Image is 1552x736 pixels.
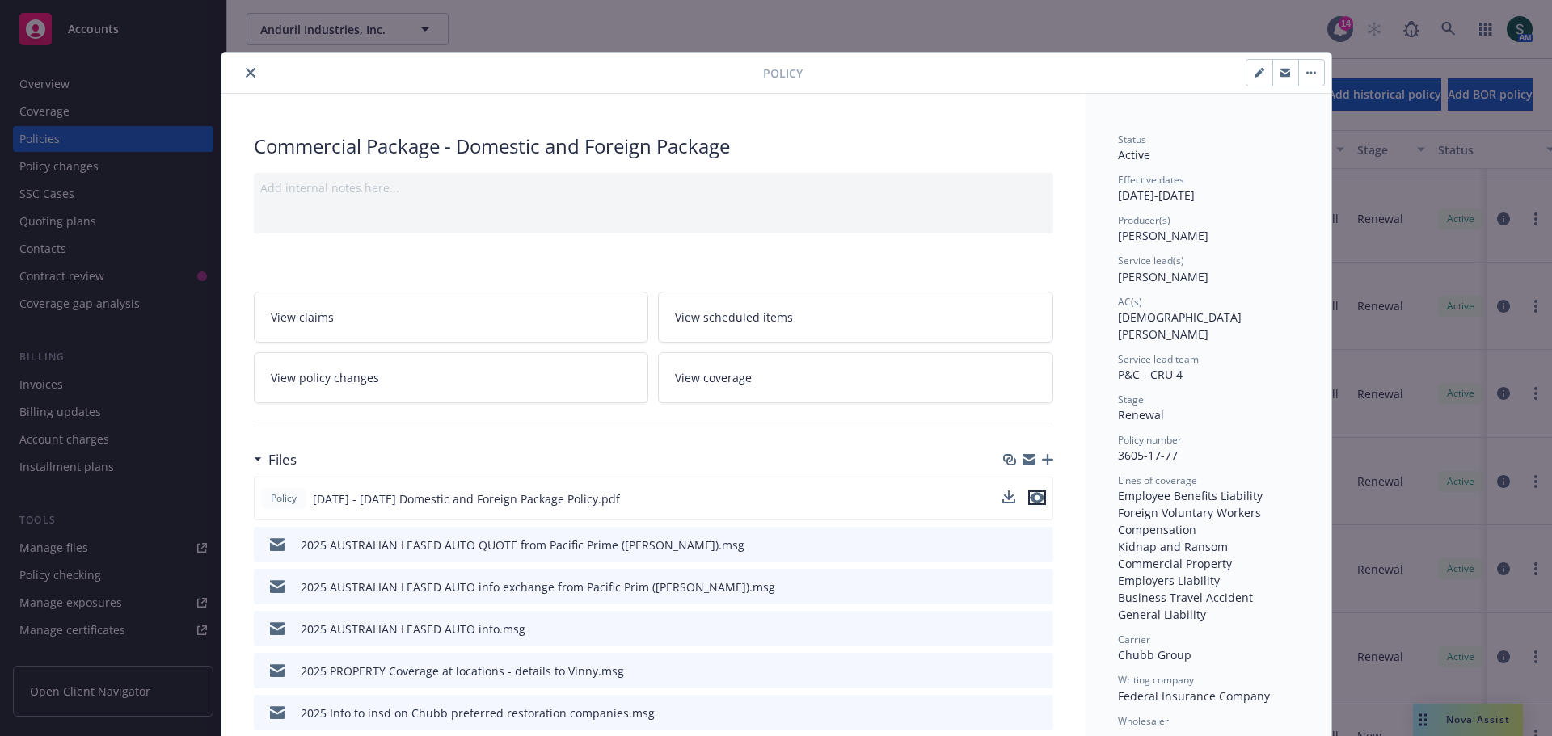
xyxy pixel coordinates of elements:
[1006,704,1019,721] button: download file
[1006,662,1019,679] button: download file
[1002,490,1015,503] button: download file
[1118,309,1242,342] span: [DEMOGRAPHIC_DATA][PERSON_NAME]
[254,352,649,403] a: View policy changes
[1118,555,1299,572] div: Commercial Property
[1118,295,1142,309] span: AC(s)
[1118,147,1150,162] span: Active
[268,491,300,506] span: Policy
[271,369,379,386] span: View policy changes
[1032,536,1047,553] button: preview file
[254,449,297,470] div: Files
[1118,393,1144,406] span: Stage
[1118,572,1299,589] div: Employers Liability
[1118,538,1299,555] div: Kidnap and Ransom
[1118,254,1184,267] span: Service lead(s)
[1118,606,1299,623] div: General Liability
[1028,490,1046,507] button: preview file
[658,352,1053,403] a: View coverage
[1118,714,1169,728] span: Wholesaler
[1118,269,1208,284] span: [PERSON_NAME]
[301,578,775,595] div: 2025 AUSTRALIAN LEASED AUTO info exchange from Pacific Prim ([PERSON_NAME]).msg
[1118,367,1183,382] span: P&C - CRU 4
[1006,620,1019,637] button: download file
[1118,487,1299,504] div: Employee Benefits Liability
[1118,433,1182,447] span: Policy number
[1118,228,1208,243] span: [PERSON_NAME]
[254,132,1053,160] div: Commercial Package - Domestic and Foreign Package
[301,662,624,679] div: 2025 PROPERTY Coverage at locations - details to Vinny.msg
[1006,536,1019,553] button: download file
[1032,620,1047,637] button: preview file
[313,490,620,507] span: [DATE] - [DATE] Domestic and Foreign Package Policy.pdf
[1028,490,1046,505] button: preview file
[675,309,793,326] span: View scheduled items
[268,449,297,470] h3: Files
[1118,647,1191,662] span: Chubb Group
[254,292,649,343] a: View claims
[763,65,803,82] span: Policy
[301,620,525,637] div: 2025 AUSTRALIAN LEASED AUTO info.msg
[1118,473,1197,487] span: Lines of coverage
[1118,407,1164,423] span: Renewal
[301,704,655,721] div: 2025 Info to insd on Chubb preferred restoration companies.msg
[1118,448,1178,463] span: 3605-17-77
[241,63,260,82] button: close
[1032,704,1047,721] button: preview file
[675,369,752,386] span: View coverage
[260,179,1047,196] div: Add internal notes here...
[1118,589,1299,606] div: Business Travel Accident
[1002,490,1015,507] button: download file
[1118,673,1194,687] span: Writing company
[1032,578,1047,595] button: preview file
[1118,633,1150,646] span: Carrier
[1118,173,1299,204] div: [DATE] - [DATE]
[301,536,744,553] div: 2025 AUSTRALIAN LEASED AUTO QUOTE from Pacific Prime ([PERSON_NAME]).msg
[1032,662,1047,679] button: preview file
[1118,352,1199,366] span: Service lead team
[1118,213,1170,227] span: Producer(s)
[1118,173,1184,187] span: Effective dates
[658,292,1053,343] a: View scheduled items
[1118,504,1299,538] div: Foreign Voluntary Workers Compensation
[1118,688,1270,704] span: Federal Insurance Company
[1118,132,1146,146] span: Status
[271,309,334,326] span: View claims
[1006,578,1019,595] button: download file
